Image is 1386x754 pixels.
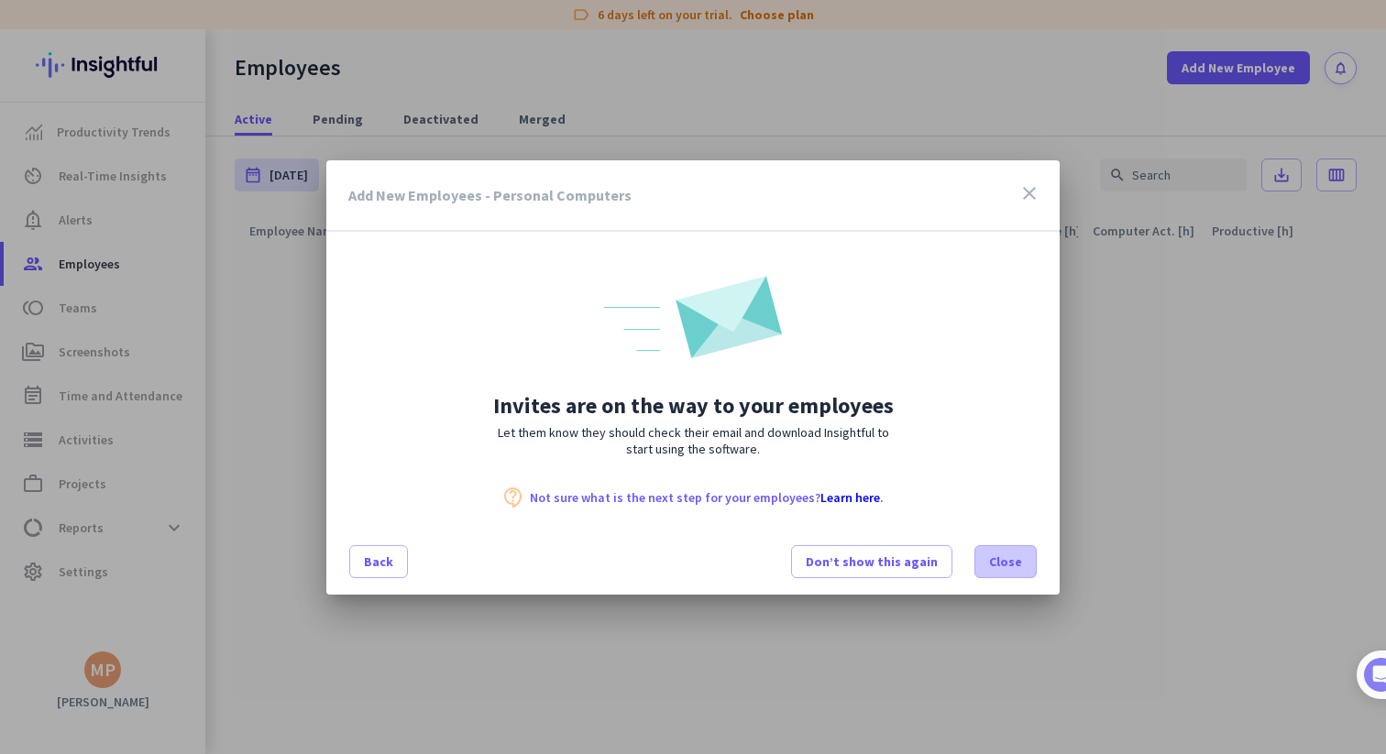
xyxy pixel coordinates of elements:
p: Let them know they should check their email and download Insightful to start using the software. [326,424,1060,457]
h2: Invites are on the way to your employees [326,395,1060,417]
div: [PERSON_NAME] from Insightful [102,197,302,215]
i: close [1018,182,1040,204]
div: You're just a few steps away from completing the essential app setup [26,137,341,180]
img: Profile image for Tamara [65,191,94,221]
span: Close [989,552,1022,571]
span: Help [214,617,244,630]
button: Mark as completed [71,515,212,534]
span: Messages [106,617,170,630]
span: Home [27,617,64,630]
p: Not sure what is the next step for your employees? . [530,491,884,504]
button: Messages [92,572,183,645]
div: 1Add employees [34,312,333,342]
div: It's time to add your employees! This is crucial since Insightful will start collecting their act... [71,349,319,426]
a: Learn here [820,489,880,506]
p: 4 steps [18,241,65,260]
h3: Add New Employees - Personal Computers [348,188,632,202]
button: Don’t show this again [791,545,952,578]
p: About 10 minutes [234,241,348,260]
h1: Tasks [156,8,214,39]
a: Add your employees [71,441,247,477]
span: Tasks [301,617,340,630]
div: Close [322,7,355,40]
span: Don’t show this again [806,552,938,571]
div: Add employees [71,319,311,337]
div: 🎊 Welcome to Insightful! 🎊 [26,71,341,137]
div: Add your employees [71,426,319,477]
button: Help [183,572,275,645]
button: Tasks [275,572,367,645]
i: contact_support [502,486,524,508]
button: Close [974,545,1037,578]
button: Back [349,545,408,578]
span: Back [364,552,393,571]
img: onway [604,276,782,358]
